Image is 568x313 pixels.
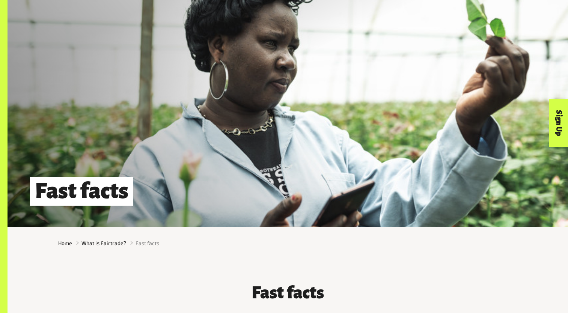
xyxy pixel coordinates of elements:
a: Home [58,239,72,247]
h1: Fast facts [30,177,133,206]
h3: Fast facts [175,283,401,302]
span: Fast facts [136,239,159,247]
a: What is Fairtrade? [81,239,126,247]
